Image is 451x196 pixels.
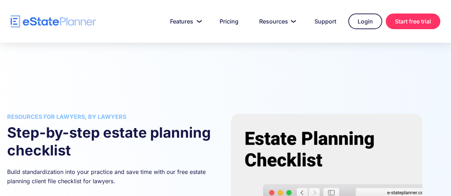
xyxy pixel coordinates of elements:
a: Features [162,14,207,28]
a: home [11,15,96,28]
a: Resources [251,14,302,28]
a: Support [306,14,345,28]
a: Start free trial [386,14,440,29]
a: Login [348,14,382,29]
h2: Step-by-step estate planning checklist [7,124,220,159]
a: Pricing [211,14,247,28]
h3: Resources for lawyers, by lawyers [7,114,220,120]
